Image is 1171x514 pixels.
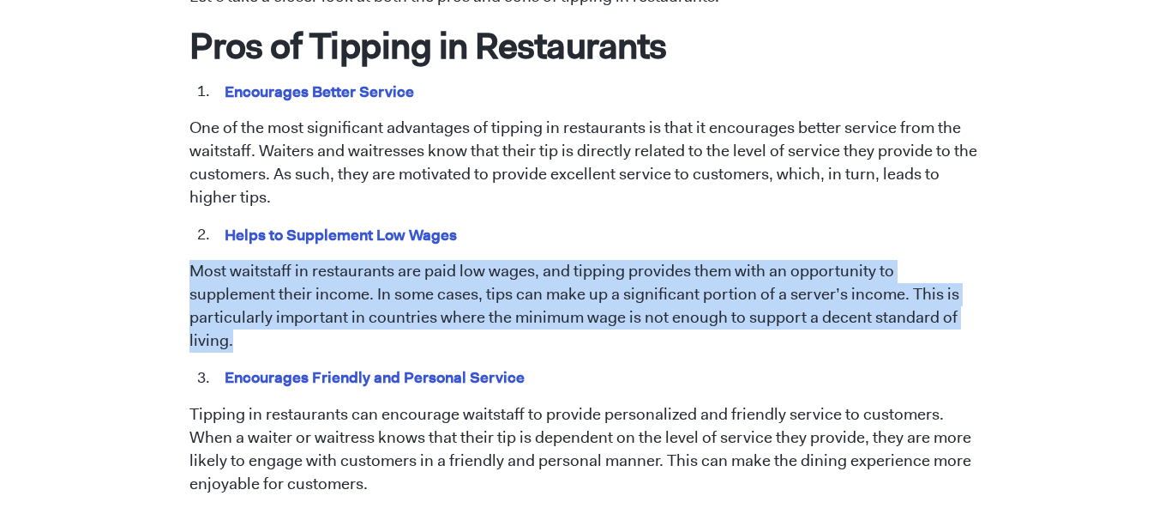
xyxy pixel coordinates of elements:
mark: Helps to Supplement Low Wages [222,221,460,248]
p: Most waitstaff in restaurants are paid low wages, and tipping provides them with an opportunity t... [189,260,982,353]
p: Tipping in restaurants can encourage waitstaff to provide personalized and friendly service to cu... [189,403,982,496]
h1: Pros of Tipping in Restaurants [189,23,982,68]
mark: Encourages Friendly and Personal Service [222,364,528,390]
p: One of the most significant advantages of tipping in restaurants is that it encourages better ser... [189,117,982,209]
mark: Encourages Better Service [222,78,417,105]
